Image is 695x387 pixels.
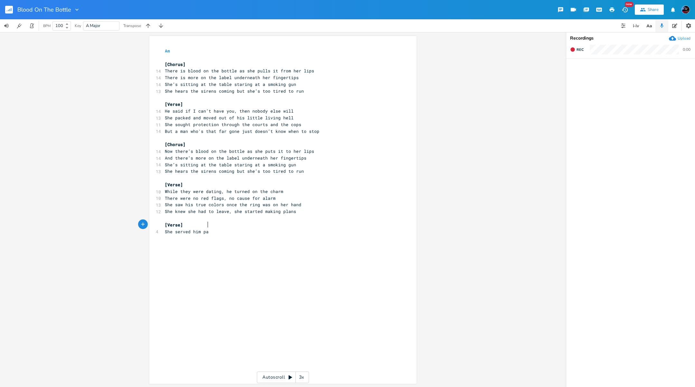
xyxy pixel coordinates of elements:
[165,162,296,168] span: She’s sitting at the table staring at a smoking gun
[570,36,691,41] div: Recordings
[165,88,304,94] span: She hears the sirens coming but she’s too tired to run
[568,44,586,55] button: Rec
[17,7,71,13] span: Blood On The Bottle
[165,61,185,67] span: [Chorus]
[625,2,633,7] div: New
[165,75,299,80] span: There is more on the label underneath her fingertips
[165,115,294,121] span: She packed and moved out of his little living hell
[165,229,209,235] span: She served him pa
[165,208,296,214] span: She knew she had to leave, she started making plans
[257,372,309,383] div: Autoscroll
[165,189,283,194] span: While they were dating, he turned on the charm
[165,68,314,74] span: There is blood on the bottle as she pulls it from her lips
[165,142,185,147] span: [Chorus]
[165,155,306,161] span: And there’s more on the label underneath her fingertips
[165,182,183,188] span: [Verse]
[618,4,631,15] button: New
[577,47,584,52] span: Rec
[683,48,690,51] div: 0:00
[648,7,659,13] div: Share
[296,372,307,383] div: 3x
[165,48,170,54] span: Am
[165,101,183,107] span: [Verse]
[165,195,276,201] span: There were no red flags, no cause for alarm
[678,36,690,41] div: Upload
[165,108,294,114] span: He said if I can’t have you, then nobody else will
[165,81,296,87] span: She’s sitting at the table staring at a smoking gun
[165,202,301,207] span: She saw his true colors once the ring was on her hand
[165,122,301,127] span: She sought protection through the courts and the cops
[165,222,183,228] span: [Verse]
[86,23,100,29] span: A Major
[669,35,690,42] button: Upload
[165,168,304,174] span: She hears the sirens coming but she’s too tired to run
[43,24,51,28] div: BPM
[75,24,81,28] div: Key
[165,128,319,134] span: But a man who's that far gone just doesn’t know when to stop
[165,148,314,154] span: Now there’s blood on the bottle as she puts it to her lips
[635,5,664,15] button: Share
[123,24,141,28] div: Transpose
[681,5,690,14] img: Rich Petko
